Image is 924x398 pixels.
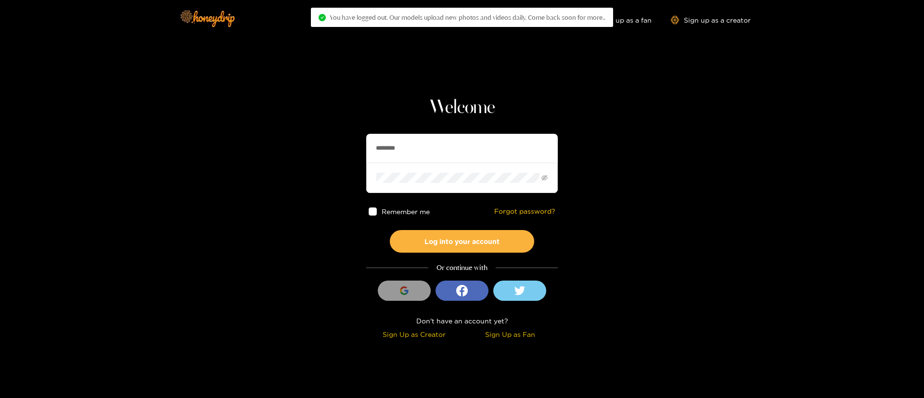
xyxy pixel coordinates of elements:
a: Sign up as a fan [586,16,652,24]
a: Sign up as a creator [671,16,751,24]
div: Don't have an account yet? [366,315,558,326]
span: eye-invisible [541,175,548,181]
div: Sign Up as Creator [369,329,460,340]
button: Log into your account [390,230,534,253]
span: You have logged out. Our models upload new photos and videos daily. Come back soon for more.. [330,13,605,21]
span: Remember me [382,208,430,215]
a: Forgot password? [494,207,555,216]
div: Sign Up as Fan [464,329,555,340]
h1: Welcome [366,96,558,119]
div: Or continue with [366,262,558,273]
span: check-circle [319,14,326,21]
